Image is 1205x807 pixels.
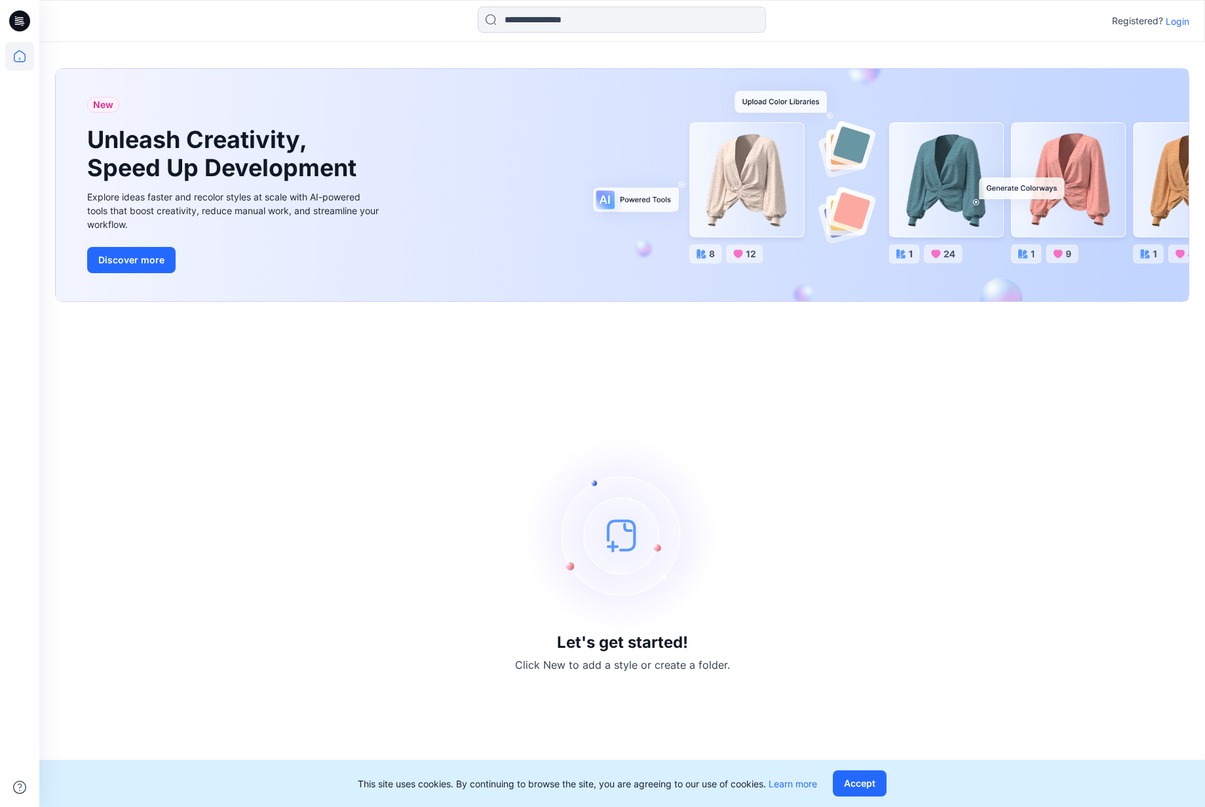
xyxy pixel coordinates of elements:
span: New [93,97,113,113]
button: Discover more [87,247,176,273]
img: empty-state-image.svg [524,437,721,633]
div: Explore ideas faster and recolor styles at scale with AI-powered tools that boost creativity, red... [87,190,382,231]
p: This site uses cookies. By continuing to browse the site, you are agreeing to our use of cookies. [358,777,817,791]
a: Discover more [87,247,382,273]
p: Login [1166,14,1189,28]
p: Click New to add a style or create a folder. [515,657,730,673]
a: Learn more [769,778,817,789]
h3: Let's get started! [557,633,688,652]
p: Registered? [1112,13,1163,29]
button: Accept [833,770,887,797]
h1: Unleash Creativity, Speed Up Development [87,126,362,182]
